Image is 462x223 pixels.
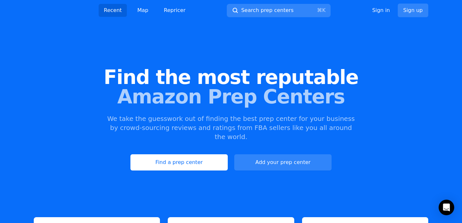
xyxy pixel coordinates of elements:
span: Search prep centers [241,6,293,14]
a: Sign up [398,4,428,17]
button: Search prep centers⌘K [227,4,331,17]
span: Amazon Prep Centers [10,87,452,106]
a: Find a prep center [130,154,228,170]
a: Map [132,4,153,17]
kbd: ⌘ [317,7,322,13]
p: We take the guesswork out of finding the best prep center for your business by crowd-sourcing rev... [106,114,356,141]
span: Find the most reputable [10,67,452,87]
img: PrepCenter [34,6,86,15]
div: Open Intercom Messenger [439,200,454,215]
a: Add your prep center [234,154,332,170]
kbd: K [322,7,326,13]
a: Recent [99,4,127,17]
a: Sign in [372,6,390,14]
a: Repricer [159,4,191,17]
